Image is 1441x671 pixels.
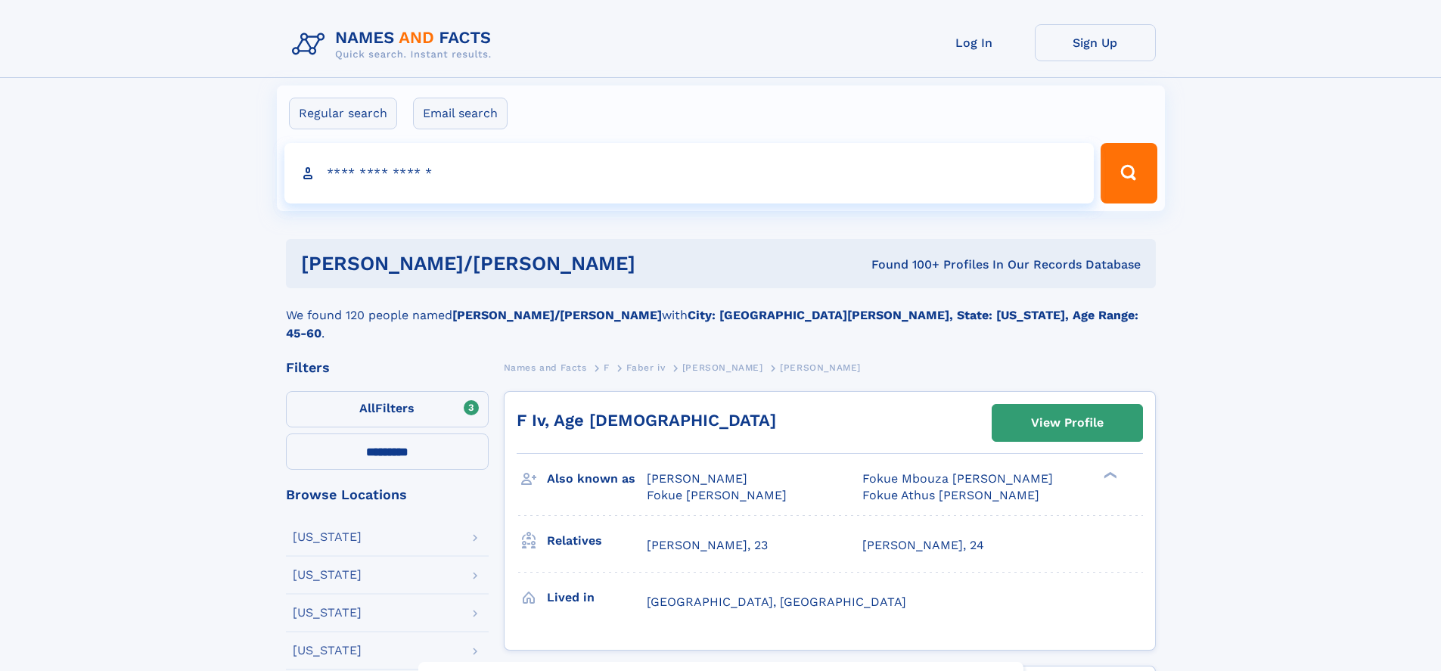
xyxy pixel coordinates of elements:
h1: [PERSON_NAME]/[PERSON_NAME] [301,254,753,273]
h3: Relatives [547,528,647,554]
span: [PERSON_NAME] [682,362,763,373]
span: [PERSON_NAME] [647,471,747,486]
a: F Iv, Age [DEMOGRAPHIC_DATA] [517,411,776,430]
div: Found 100+ Profiles In Our Records Database [753,256,1141,273]
input: search input [284,143,1095,203]
b: [PERSON_NAME]/[PERSON_NAME] [452,308,662,322]
div: Filters [286,361,489,374]
a: [PERSON_NAME], 23 [647,537,768,554]
div: [US_STATE] [293,645,362,657]
img: Logo Names and Facts [286,24,504,65]
a: View Profile [992,405,1142,441]
span: Faber iv [626,362,665,373]
label: Regular search [289,98,397,129]
h3: Also known as [547,466,647,492]
label: Filters [286,391,489,427]
a: Names and Facts [504,358,587,377]
span: [GEOGRAPHIC_DATA], [GEOGRAPHIC_DATA] [647,595,906,609]
a: Log In [914,24,1035,61]
div: We found 120 people named with . [286,288,1156,343]
div: ❯ [1100,471,1118,480]
div: [US_STATE] [293,569,362,581]
div: [US_STATE] [293,531,362,543]
div: [US_STATE] [293,607,362,619]
b: City: [GEOGRAPHIC_DATA][PERSON_NAME], State: [US_STATE], Age Range: 45-60 [286,308,1138,340]
span: Fokue Athus [PERSON_NAME] [862,488,1039,502]
h3: Lived in [547,585,647,610]
label: Email search [413,98,508,129]
div: View Profile [1031,405,1104,440]
a: F [604,358,610,377]
span: F [604,362,610,373]
a: [PERSON_NAME], 24 [862,537,984,554]
span: [PERSON_NAME] [780,362,861,373]
span: Fokue [PERSON_NAME] [647,488,787,502]
a: Sign Up [1035,24,1156,61]
span: Fokue Mbouza [PERSON_NAME] [862,471,1053,486]
span: All [359,401,375,415]
a: Faber iv [626,358,665,377]
a: [PERSON_NAME] [682,358,763,377]
div: Browse Locations [286,488,489,502]
button: Search Button [1101,143,1157,203]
